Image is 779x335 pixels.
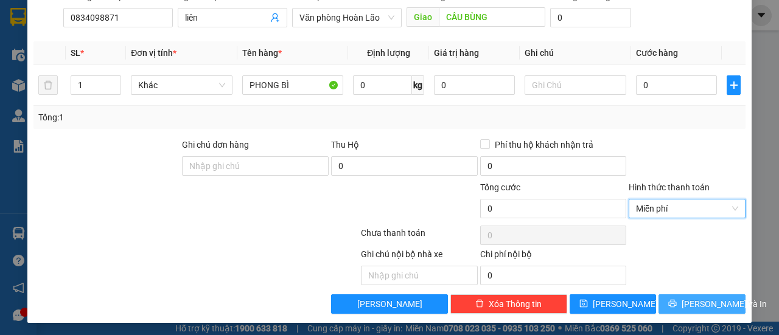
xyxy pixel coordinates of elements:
span: Định lượng [367,48,410,58]
input: Dọc đường [439,7,545,27]
img: logo.jpg [7,10,68,71]
h2: B3453M2L [7,71,98,91]
label: Hình thức thanh toán [629,182,710,192]
span: Cước hàng [636,48,678,58]
span: plus [727,80,740,90]
button: delete [38,75,58,95]
span: user-add [270,13,280,22]
div: Chưa thanh toán [360,226,479,247]
span: Đơn vị tính [131,48,176,58]
div: Chi phí nội bộ [480,247,627,266]
span: Miễn phí [636,199,738,218]
span: delete [475,299,484,309]
input: Nhập ghi chú [361,266,478,285]
span: Tổng cước [480,182,520,192]
span: save [579,299,588,309]
span: Xóa Thông tin [489,297,542,311]
span: Giao [407,7,439,27]
span: SL [71,48,80,58]
b: [PERSON_NAME] [74,29,205,49]
input: Ghi chú đơn hàng [182,156,329,176]
span: [PERSON_NAME] [357,297,422,311]
input: Ghi Chú [525,75,626,95]
span: printer [668,299,677,309]
th: Ghi chú [520,41,631,65]
h2: VP Nhận: Văn phòng Đồng Hới [64,71,294,185]
button: printer[PERSON_NAME] và In [658,294,746,314]
span: Tên hàng [242,48,282,58]
span: Khác [138,76,225,94]
span: Thu Hộ [331,140,359,150]
input: VD: Bàn, Ghế [242,75,344,95]
div: Ghi chú nội bộ nhà xe [361,247,478,266]
button: deleteXóa Thông tin [450,294,567,314]
span: Phí thu hộ khách nhận trả [490,138,598,151]
input: Cước giao hàng [550,8,631,27]
span: [PERSON_NAME] và In [682,297,767,311]
span: [PERSON_NAME] [593,297,658,311]
span: Giá trị hàng [434,48,479,58]
div: Tổng: 1 [38,111,302,124]
button: save[PERSON_NAME] [570,294,657,314]
span: Văn phòng Hoàn Lão [299,9,394,27]
button: [PERSON_NAME] [331,294,448,314]
label: Ghi chú đơn hàng [182,140,249,150]
input: 0 [434,75,515,95]
span: kg [412,75,424,95]
button: plus [727,75,741,95]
